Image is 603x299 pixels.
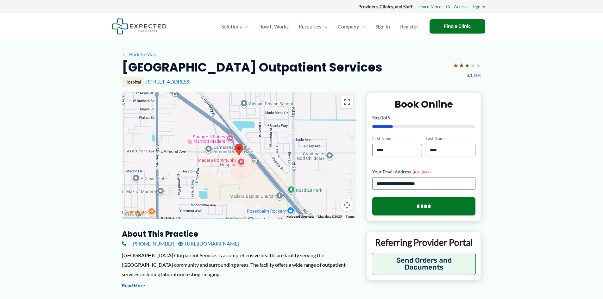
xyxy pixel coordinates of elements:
label: First Name [372,136,422,142]
div: Hospital [122,77,144,87]
span: 1 [381,115,383,120]
p: Referring Provider Portal [372,237,476,248]
span: Menu Toggle [321,16,328,38]
a: Open this area in Google Maps (opens a new window) [123,211,144,219]
span: (19) [474,71,481,79]
button: Send Orders and Documents [372,253,476,275]
strong: Providers, Clinics, and Staff: [358,4,414,9]
button: Map camera controls [341,199,353,211]
span: (Required) [413,170,431,174]
a: Sign In [370,16,395,38]
a: Sign In [472,3,485,11]
h2: Book Online [372,98,476,110]
a: ResourcesMenu Toggle [294,16,333,38]
span: ★ [476,59,481,71]
span: Solutions [221,16,242,38]
span: Register [400,16,418,38]
div: [GEOGRAPHIC_DATA] Outpatient Services is a comprehensive healthcare facility serving the [GEOGRAP... [122,251,356,279]
a: Get Access [446,3,468,11]
img: Expected Healthcare Logo - side, dark font, small [112,18,166,34]
span: ★ [459,59,464,71]
a: [PHONE_NUMBER] [122,239,176,248]
p: Step of [372,115,476,120]
span: Menu Toggle [359,16,365,38]
span: Menu Toggle [242,16,248,38]
span: Resources [299,16,321,38]
button: Read More [122,282,145,290]
a: SolutionsMenu Toggle [216,16,253,38]
a: Terms (opens in new tab) [346,215,355,218]
h3: About this practice [122,229,356,239]
label: Your Email Address [372,169,476,175]
a: [STREET_ADDRESS] [146,78,191,84]
span: How It Works [258,16,289,38]
button: Keyboard shortcuts [286,215,314,219]
img: Google [123,211,144,219]
a: Find a Clinic [430,19,485,34]
a: Register [395,16,423,38]
span: ★ [464,59,470,71]
a: [URL][DOMAIN_NAME] [178,239,239,248]
a: How It Works [253,16,294,38]
a: CompanyMenu Toggle [333,16,370,38]
span: 5 [387,115,390,120]
span: Map data ©2025 [318,215,342,218]
a: Learn More [418,3,441,11]
span: Company [338,16,359,38]
span: ★ [453,59,459,71]
nav: Primary Site Navigation [216,16,423,38]
span: 3.1 [467,71,473,79]
a: ←Back to Map [122,50,156,59]
span: Sign In [375,16,390,38]
button: Toggle fullscreen view [341,96,353,108]
label: Last Name [426,136,475,142]
h2: [GEOGRAPHIC_DATA] Outpatient Services [122,59,382,75]
span: ← [122,51,128,57]
span: ★ [470,59,476,71]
